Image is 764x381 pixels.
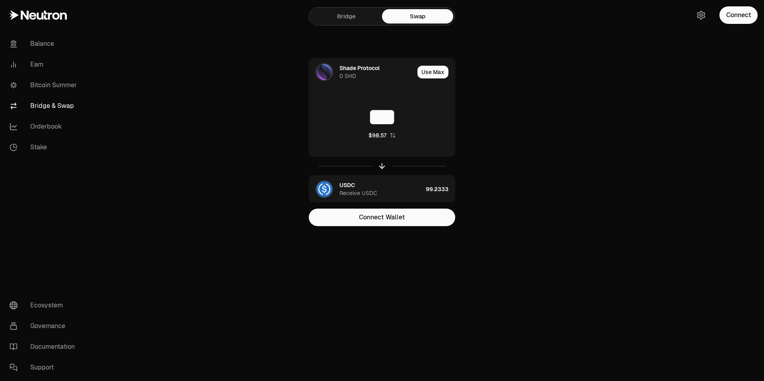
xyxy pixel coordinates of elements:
[382,9,453,23] a: Swap
[3,137,86,158] a: Stake
[311,9,382,23] a: Bridge
[339,189,377,197] div: Receive USDC
[3,336,86,357] a: Documentation
[368,131,396,139] button: $98.57
[3,54,86,75] a: Earn
[426,176,455,203] div: 99.2333
[3,295,86,316] a: Ecosystem
[368,131,386,139] div: $98.57
[3,96,86,116] a: Bridge & Swap
[339,64,380,72] div: Shade Protocol
[316,181,332,197] img: USDC Logo
[309,176,423,203] div: USDC LogoUSDCReceive USDC
[3,33,86,54] a: Balance
[3,116,86,137] a: Orderbook
[309,176,455,203] button: USDC LogoUSDCReceive USDC99.2333
[3,316,86,336] a: Governance
[417,66,448,78] button: Use Max
[339,181,355,189] div: USDC
[3,75,86,96] a: Bitcoin Summer
[719,6,758,24] button: Connect
[316,64,332,80] img: SHD Logo
[339,72,356,80] div: 0 SHD
[3,357,86,378] a: Support
[309,59,414,86] div: SHD LogoShade Protocol0 SHD
[309,209,455,226] button: Connect Wallet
